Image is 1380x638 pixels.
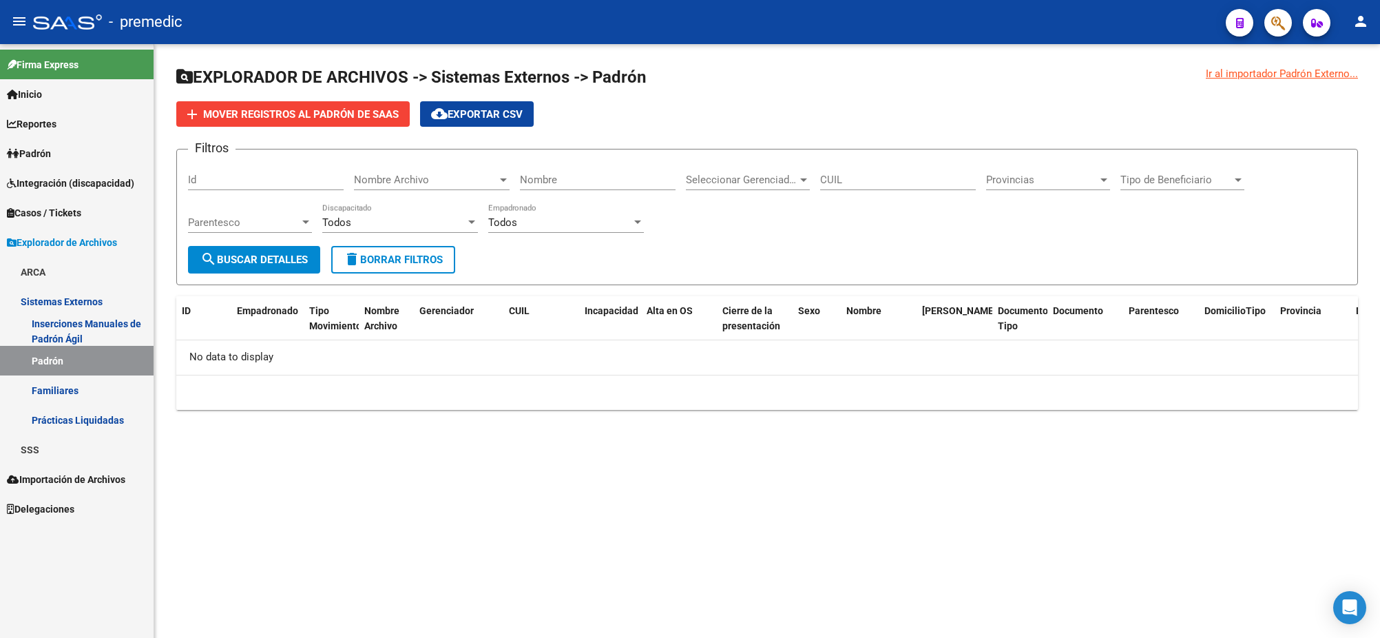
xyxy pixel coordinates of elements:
[841,296,917,357] datatable-header-cell: Nombre
[431,105,448,122] mat-icon: cloud_download
[420,101,534,127] button: Exportar CSV
[1280,305,1321,316] span: Provincia
[7,87,42,102] span: Inicio
[109,7,182,37] span: - premedic
[184,106,200,123] mat-icon: add
[1206,66,1358,81] div: Ir al importador Padrón Externo...
[846,305,881,316] span: Nombre
[200,251,217,267] mat-icon: search
[986,174,1098,186] span: Provincias
[798,305,820,316] span: Sexo
[488,216,517,229] span: Todos
[998,305,1048,332] span: Documento Tipo
[7,235,117,250] span: Explorador de Archivos
[917,296,992,357] datatable-header-cell: Fecha Nac.
[176,296,231,357] datatable-header-cell: ID
[322,216,351,229] span: Todos
[7,57,79,72] span: Firma Express
[585,305,638,316] span: Incapacidad
[509,305,530,316] span: CUIL
[431,108,523,121] span: Exportar CSV
[1047,296,1123,357] datatable-header-cell: Documento
[354,174,497,186] span: Nombre Archivo
[922,305,999,316] span: [PERSON_NAME].
[1123,296,1199,357] datatable-header-cell: Parentesco
[1204,305,1266,316] span: DomicilioTipo
[641,296,717,357] datatable-header-cell: Alta en OS
[200,254,308,266] span: Buscar Detalles
[344,254,443,266] span: Borrar Filtros
[231,296,304,357] datatable-header-cell: Empadronado
[686,174,797,186] span: Seleccionar Gerenciador
[188,246,320,274] button: Buscar Detalles
[647,305,693,316] span: Alta en OS
[1129,305,1179,316] span: Parentesco
[176,68,646,87] span: EXPLORADOR DE ARCHIVOS -> Sistemas Externos -> Padrón
[7,472,125,487] span: Importación de Archivos
[1199,296,1275,357] datatable-header-cell: DomicilioTipo
[419,305,474,316] span: Gerenciador
[11,13,28,30] mat-icon: menu
[1275,296,1350,357] datatable-header-cell: Provincia
[309,305,362,332] span: Tipo Movimiento
[1333,591,1366,624] div: Open Intercom Messenger
[722,305,780,332] span: Cierre de la presentación
[793,296,841,357] datatable-header-cell: Sexo
[182,305,191,316] span: ID
[992,296,1047,357] datatable-header-cell: Documento Tipo
[414,296,503,357] datatable-header-cell: Gerenciador
[188,138,236,158] h3: Filtros
[176,101,410,127] button: Mover registros al PADRÓN de SAAS
[1053,305,1103,316] span: Documento
[7,205,81,220] span: Casos / Tickets
[7,146,51,161] span: Padrón
[203,108,399,121] span: Mover registros al PADRÓN de SAAS
[717,296,793,357] datatable-header-cell: Cierre de la presentación
[7,502,74,517] span: Delegaciones
[359,296,414,357] datatable-header-cell: Nombre Archivo
[364,305,399,332] span: Nombre Archivo
[331,246,455,274] button: Borrar Filtros
[176,340,1358,375] div: No data to display
[503,296,579,357] datatable-header-cell: CUIL
[188,216,300,229] span: Parentesco
[237,305,298,316] span: Empadronado
[344,251,360,267] mat-icon: delete
[1120,174,1232,186] span: Tipo de Beneficiario
[1352,13,1369,30] mat-icon: person
[304,296,359,357] datatable-header-cell: Tipo Movimiento
[7,176,134,191] span: Integración (discapacidad)
[579,296,641,357] datatable-header-cell: Incapacidad
[7,116,56,132] span: Reportes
